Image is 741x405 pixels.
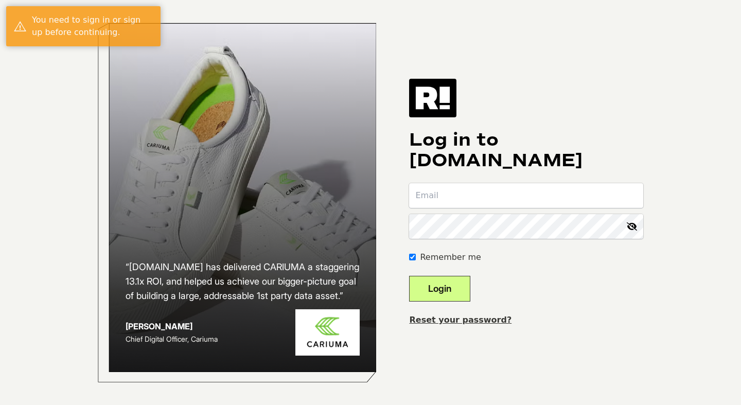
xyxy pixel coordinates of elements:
[295,309,360,356] img: Cariuma
[126,334,218,343] span: Chief Digital Officer, Cariuma
[409,130,643,171] h1: Log in to [DOMAIN_NAME]
[409,276,470,302] button: Login
[409,315,511,325] a: Reset your password?
[126,321,192,331] strong: [PERSON_NAME]
[126,260,360,303] h2: “[DOMAIN_NAME] has delivered CARIUMA a staggering 13.1x ROI, and helped us achieve our bigger-pic...
[32,14,153,39] div: You need to sign in or sign up before continuing.
[409,183,643,208] input: Email
[409,79,456,117] img: Retention.com
[420,251,481,263] label: Remember me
